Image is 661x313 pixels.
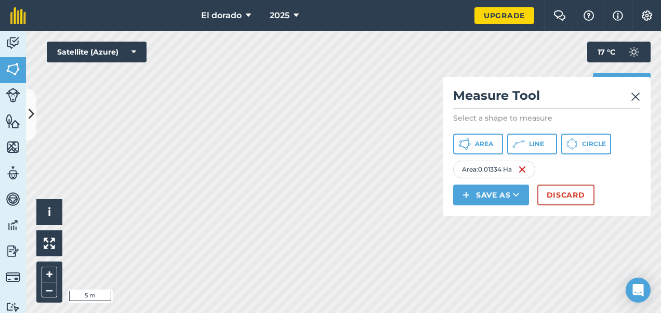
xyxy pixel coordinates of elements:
img: A cog icon [641,10,653,21]
img: svg+xml;base64,PD94bWwgdmVyc2lvbj0iMS4wIiBlbmNvZGluZz0idXRmLTgiPz4KPCEtLSBHZW5lcmF0b3I6IEFkb2JlIE... [6,243,20,259]
img: svg+xml;base64,PHN2ZyB4bWxucz0iaHR0cDovL3d3dy53My5vcmcvMjAwMC9zdmciIHdpZHRoPSIyMiIgaGVpZ2h0PSIzMC... [631,90,640,103]
img: svg+xml;base64,PD94bWwgdmVyc2lvbj0iMS4wIiBlbmNvZGluZz0idXRmLTgiPz4KPCEtLSBHZW5lcmF0b3I6IEFkb2JlIE... [6,165,20,181]
button: Line [507,134,557,154]
h2: Measure Tool [453,87,640,109]
img: svg+xml;base64,PHN2ZyB4bWxucz0iaHR0cDovL3d3dy53My5vcmcvMjAwMC9zdmciIHdpZHRoPSIxNiIgaGVpZ2h0PSIyNC... [518,163,526,176]
img: svg+xml;base64,PD94bWwgdmVyc2lvbj0iMS4wIiBlbmNvZGluZz0idXRmLTgiPz4KPCEtLSBHZW5lcmF0b3I6IEFkb2JlIE... [6,217,20,233]
button: Satellite (Azure) [47,42,147,62]
span: i [48,205,51,218]
img: svg+xml;base64,PHN2ZyB4bWxucz0iaHR0cDovL3d3dy53My5vcmcvMjAwMC9zdmciIHdpZHRoPSI1NiIgaGVpZ2h0PSI2MC... [6,61,20,77]
button: Print [593,73,651,94]
span: 2025 [270,9,289,22]
img: Two speech bubbles overlapping with the left bubble in the forefront [553,10,566,21]
img: svg+xml;base64,PD94bWwgdmVyc2lvbj0iMS4wIiBlbmNvZGluZz0idXRmLTgiPz4KPCEtLSBHZW5lcmF0b3I6IEFkb2JlIE... [6,88,20,102]
div: Open Intercom Messenger [626,278,651,303]
img: svg+xml;base64,PHN2ZyB4bWxucz0iaHR0cDovL3d3dy53My5vcmcvMjAwMC9zdmciIHdpZHRoPSIxNCIgaGVpZ2h0PSIyNC... [462,189,470,201]
img: svg+xml;base64,PHN2ZyB4bWxucz0iaHR0cDovL3d3dy53My5vcmcvMjAwMC9zdmciIHdpZHRoPSIxNyIgaGVpZ2h0PSIxNy... [613,9,623,22]
span: 17 ° C [598,42,615,62]
div: Area : 0.01334 Ha [453,161,535,178]
img: A question mark icon [583,10,595,21]
img: svg+xml;base64,PHN2ZyB4bWxucz0iaHR0cDovL3d3dy53My5vcmcvMjAwMC9zdmciIHdpZHRoPSI1NiIgaGVpZ2h0PSI2MC... [6,139,20,155]
button: Area [453,134,503,154]
button: + [42,267,57,282]
button: i [36,199,62,225]
button: 17 °C [587,42,651,62]
a: Upgrade [474,7,534,24]
span: Line [529,140,544,148]
img: svg+xml;base64,PD94bWwgdmVyc2lvbj0iMS4wIiBlbmNvZGluZz0idXRmLTgiPz4KPCEtLSBHZW5lcmF0b3I6IEFkb2JlIE... [6,302,20,312]
img: svg+xml;base64,PD94bWwgdmVyc2lvbj0iMS4wIiBlbmNvZGluZz0idXRmLTgiPz4KPCEtLSBHZW5lcmF0b3I6IEFkb2JlIE... [624,42,644,62]
p: Select a shape to measure [453,113,640,123]
button: – [42,282,57,297]
img: svg+xml;base64,PD94bWwgdmVyc2lvbj0iMS4wIiBlbmNvZGluZz0idXRmLTgiPz4KPCEtLSBHZW5lcmF0b3I6IEFkb2JlIE... [6,35,20,51]
img: fieldmargin Logo [10,7,26,24]
img: svg+xml;base64,PHN2ZyB4bWxucz0iaHR0cDovL3d3dy53My5vcmcvMjAwMC9zdmciIHdpZHRoPSI1NiIgaGVpZ2h0PSI2MC... [6,113,20,129]
img: svg+xml;base64,PD94bWwgdmVyc2lvbj0iMS4wIiBlbmNvZGluZz0idXRmLTgiPz4KPCEtLSBHZW5lcmF0b3I6IEFkb2JlIE... [6,191,20,207]
span: Area [475,140,493,148]
button: Discard [537,185,594,205]
span: Circle [582,140,606,148]
button: Circle [561,134,611,154]
span: El dorado [201,9,242,22]
img: svg+xml;base64,PD94bWwgdmVyc2lvbj0iMS4wIiBlbmNvZGluZz0idXRmLTgiPz4KPCEtLSBHZW5lcmF0b3I6IEFkb2JlIE... [6,270,20,284]
button: Save as [453,185,529,205]
img: Four arrows, one pointing top left, one top right, one bottom right and the last bottom left [44,238,55,249]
